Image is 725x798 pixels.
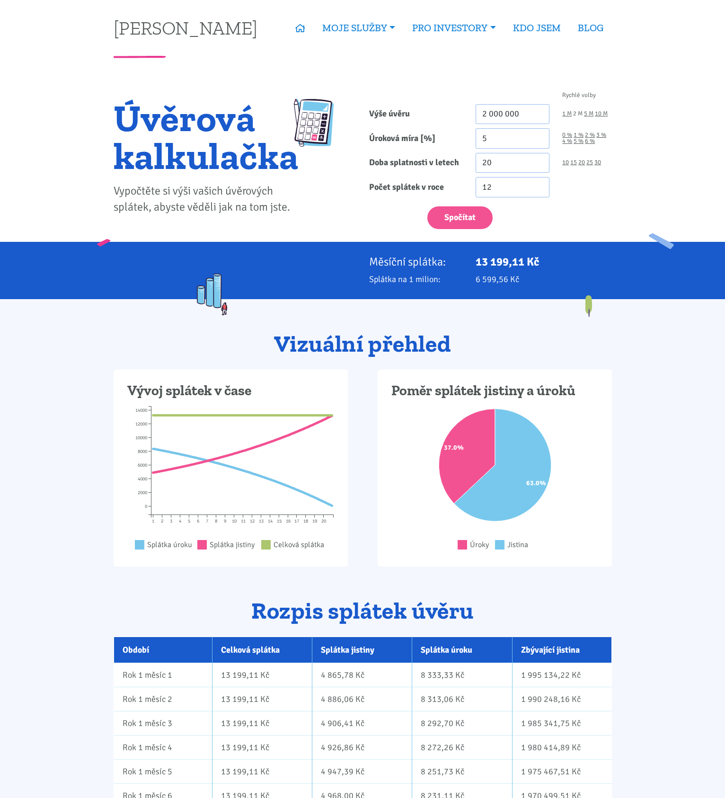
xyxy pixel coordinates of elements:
[512,687,611,711] td: 1 990 248,16 Kč
[144,504,147,509] tspan: 0
[585,138,595,144] a: 6 %
[476,273,612,286] p: 6 599,56 Kč
[574,138,584,144] a: 5 %
[562,92,596,98] span: Rychlé volby
[476,255,612,268] p: 13 199,11 Kč
[114,331,612,357] h2: Vizuální přehled
[212,637,312,663] th: Celková splátka
[161,518,163,524] tspan: 2
[586,160,593,166] a: 25
[212,663,312,687] td: 13 199,11 Kč
[114,735,212,759] td: Rok 1 měsíc 4
[114,663,212,687] td: Rok 1 měsíc 1
[412,759,512,783] td: 8 251,73 Kč
[114,99,299,175] h1: Úvěrová kalkulačka
[504,17,569,39] a: KDO JSEM
[294,518,299,524] tspan: 17
[152,518,154,524] tspan: 1
[114,711,212,735] td: Rok 1 měsíc 3
[114,18,257,37] a: [PERSON_NAME]
[512,711,611,735] td: 1 985 341,75 Kč
[412,687,512,711] td: 8 313,06 Kč
[578,160,585,166] a: 20
[114,687,212,711] td: Rok 1 měsíc 2
[362,104,469,124] label: Výše úvěru
[137,490,147,496] tspan: 2000
[314,17,404,39] a: MOJE SLUŽBY
[562,138,572,144] a: 4 %
[570,160,577,166] a: 15
[412,663,512,687] td: 8 333,33 Kč
[114,183,299,215] p: Vypočtěte si výši vašich úvěrových splátek, abyste věděli jak na tom jste.
[206,518,208,524] tspan: 7
[312,711,412,735] td: 4 906,41 Kč
[137,449,147,454] tspan: 8000
[137,462,147,468] tspan: 6000
[170,518,172,524] tspan: 3
[369,255,463,268] p: Měsíční splátka:
[312,663,412,687] td: 4 865,78 Kč
[412,637,512,663] th: Splátka úroku
[267,518,272,524] tspan: 14
[596,132,606,138] a: 3 %
[321,518,326,524] tspan: 20
[212,735,312,759] td: 13 199,11 Kč
[114,637,212,663] th: Období
[412,711,512,735] td: 8 292,70 Kč
[562,111,572,117] a: 1 M
[573,111,583,117] a: 2 M
[303,518,308,524] tspan: 18
[127,382,334,400] h3: Vývoj splátek v čase
[312,759,412,783] td: 4 947,39 Kč
[512,759,611,783] td: 1 975 467,51 Kč
[249,518,254,524] tspan: 12
[231,518,236,524] tspan: 10
[569,17,612,39] a: BLOG
[212,687,312,711] td: 13 199,11 Kč
[114,598,612,624] h2: Rozpis splátek úvěru
[114,759,212,783] td: Rok 1 měsíc 5
[362,177,469,197] label: Počet splátek v roce
[135,408,147,413] tspan: 14000
[562,160,569,166] a: 10
[240,518,245,524] tspan: 11
[224,518,226,524] tspan: 9
[197,518,199,524] tspan: 6
[135,435,147,441] tspan: 10000
[212,759,312,783] td: 13 199,11 Kč
[285,518,290,524] tspan: 16
[258,518,263,524] tspan: 13
[312,687,412,711] td: 4 886,06 Kč
[215,518,217,524] tspan: 8
[312,735,412,759] td: 4 926,86 Kč
[404,17,504,39] a: PRO INVESTORY
[276,518,281,524] tspan: 15
[412,735,512,759] td: 8 272,26 Kč
[137,476,147,482] tspan: 4000
[369,273,463,286] p: Splátka na 1 milion:
[595,111,608,117] a: 10 M
[427,206,493,230] button: Spočítat
[362,153,469,173] label: Doba splatnosti v letech
[391,382,598,400] h3: Poměr splátek jistiny a úroků
[594,160,601,166] a: 30
[362,128,469,149] label: Úroková míra [%]
[135,421,147,427] tspan: 12000
[212,711,312,735] td: 13 199,11 Kč
[312,637,412,663] th: Splátka jistiny
[512,663,611,687] td: 1 995 134,22 Kč
[188,518,190,524] tspan: 5
[512,735,611,759] td: 1 980 414,89 Kč
[574,132,584,138] a: 1 %
[584,111,593,117] a: 5 M
[312,518,317,524] tspan: 19
[179,518,181,524] tspan: 4
[512,637,611,663] th: Zbývající jistina
[585,132,595,138] a: 2 %
[562,132,572,138] a: 0 %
